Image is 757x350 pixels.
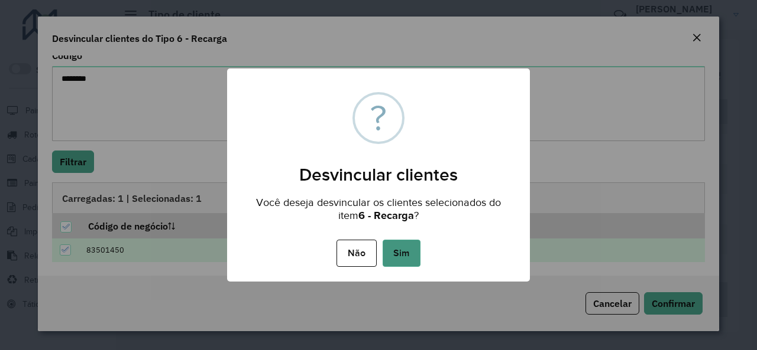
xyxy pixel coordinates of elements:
div: ? [370,94,387,142]
h2: Desvincular clientes [227,150,530,185]
strong: 6 - Recarga [358,210,414,221]
div: Você deseja desvincular os clientes selecionados do item ? [227,185,530,225]
button: Não [337,240,376,267]
button: Sim [383,240,420,267]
